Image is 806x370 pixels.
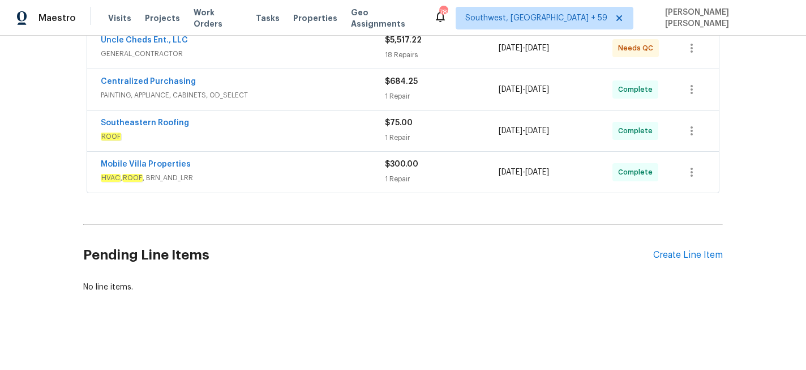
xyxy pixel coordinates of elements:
span: [DATE] [499,86,522,93]
span: Projects [145,12,180,24]
span: Southwest, [GEOGRAPHIC_DATA] + 59 [465,12,607,24]
span: [DATE] [499,168,522,176]
span: [DATE] [525,127,549,135]
div: 1 Repair [385,91,499,102]
em: ROOF [122,174,143,182]
span: - [499,125,549,137]
span: [DATE] [525,86,549,93]
span: Geo Assignments [351,7,421,29]
span: - [499,167,549,178]
span: [DATE] [499,44,522,52]
a: Uncle Cheds Ent., LLC [101,36,188,44]
span: Work Orders [194,7,242,29]
a: Mobile Villa Properties [101,160,191,168]
span: [DATE] [525,168,549,176]
div: 1 Repair [385,173,499,185]
span: Complete [618,167,657,178]
div: 1 Repair [385,132,499,143]
span: Properties [293,12,337,24]
span: Complete [618,84,657,95]
span: [PERSON_NAME] [PERSON_NAME] [661,7,789,29]
span: $75.00 [385,119,413,127]
span: - [499,42,549,54]
a: Southeastern Roofing [101,119,189,127]
span: [DATE] [499,127,522,135]
span: GENERAL_CONTRACTOR [101,48,385,59]
a: Centralized Purchasing [101,78,196,86]
span: Visits [108,12,131,24]
span: $5,517.22 [385,36,422,44]
span: Maestro [38,12,76,24]
div: Create Line Item [653,250,723,261]
span: $300.00 [385,160,418,168]
span: Needs QC [618,42,658,54]
div: 789 [439,7,447,18]
h2: Pending Line Items [83,229,653,282]
span: Tasks [256,14,280,22]
div: No line items. [83,282,723,293]
span: $684.25 [385,78,418,86]
div: 18 Repairs [385,49,499,61]
span: [DATE] [525,44,549,52]
em: HVAC [101,174,121,182]
span: PAINTING, APPLIANCE, CABINETS, OD_SELECT [101,90,385,101]
span: - [499,84,549,95]
span: Complete [618,125,657,137]
em: ROOF [101,133,121,141]
span: , , BRN_AND_LRR [101,172,385,184]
